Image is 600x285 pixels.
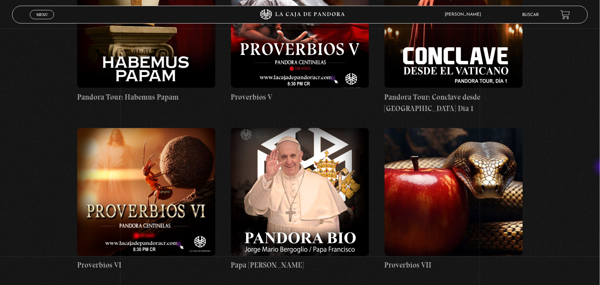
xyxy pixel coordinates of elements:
a: Papa [PERSON_NAME] [231,128,369,271]
span: Cerrar [34,19,50,23]
h4: Pandora Tour: Conclave desde [GEOGRAPHIC_DATA] Dia 1 [385,91,523,114]
h4: Proverbios VII [385,260,523,271]
span: Menu [36,12,48,17]
span: [PERSON_NAME] [441,12,488,17]
a: Proverbios VI [77,128,215,271]
h4: Pandora Tour: Habemus Papam [77,91,215,103]
h4: Papa [PERSON_NAME] [231,260,369,271]
a: View your shopping cart [561,10,570,20]
h4: Proverbios V [231,91,369,103]
a: Buscar [523,13,539,17]
h4: Proverbios VI [77,260,215,271]
a: Proverbios VII [385,128,523,271]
